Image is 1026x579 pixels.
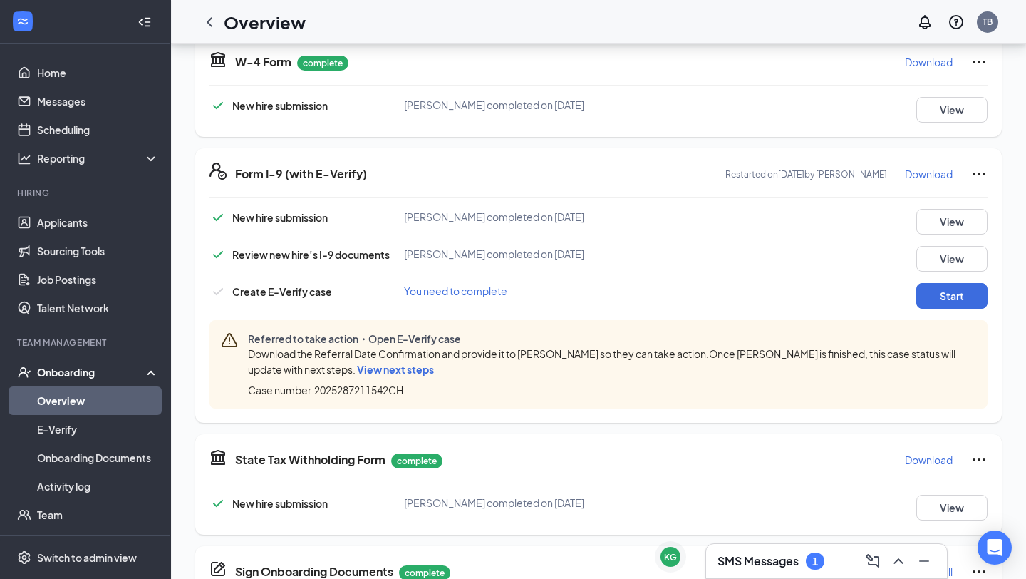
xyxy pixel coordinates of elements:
[248,383,403,397] span: Case number: 2025287211542CH
[887,550,910,573] button: ChevronUp
[37,365,147,379] div: Onboarding
[17,550,31,565] svg: Settings
[391,454,442,468] p: complete
[17,365,31,379] svg: UserCheck
[235,452,385,468] h5: State Tax Withholding Form
[248,332,976,346] span: Referred to take action・Open E-Verify case
[970,53,988,71] svg: Ellipses
[16,14,30,29] svg: WorkstreamLogo
[209,246,227,263] svg: Checkmark
[235,54,291,70] h5: W-4 Form
[209,449,227,466] svg: TaxGovernmentIcon
[913,550,936,573] button: Minimize
[37,116,159,144] a: Scheduling
[37,415,159,444] a: E-Verify
[17,337,156,349] div: Team Management
[209,283,227,300] svg: Checkmark
[916,209,988,235] button: View
[232,211,328,224] span: New hire submission
[224,10,306,34] h1: Overview
[232,99,328,112] span: New hire submission
[916,14,933,31] svg: Notifications
[725,168,887,180] p: Restarted on [DATE] by [PERSON_NAME]
[221,332,238,349] svg: Warning
[404,98,584,111] span: [PERSON_NAME] completed on [DATE]
[37,294,159,322] a: Talent Network
[404,496,584,509] span: [PERSON_NAME] completed on [DATE]
[916,495,988,521] button: View
[209,560,227,578] svg: CompanyDocumentIcon
[37,208,159,237] a: Applicants
[904,449,953,471] button: Download
[37,550,137,565] div: Switch to admin view
[17,187,156,199] div: Hiring
[297,56,348,71] p: complete
[37,237,159,265] a: Sourcing Tools
[916,246,988,272] button: View
[978,531,1012,565] div: Open Intercom Messenger
[890,553,907,570] svg: ChevronUp
[404,247,584,260] span: [PERSON_NAME] completed on [DATE]
[209,495,227,512] svg: Checkmark
[905,167,953,181] p: Download
[37,472,159,501] a: Activity log
[37,501,159,529] a: Team
[37,529,159,558] a: DocumentsCrown
[232,285,332,298] span: Create E-Verify case
[37,87,159,116] a: Messages
[404,210,584,223] span: [PERSON_NAME] completed on [DATE]
[717,553,799,569] h3: SMS Messages
[904,51,953,73] button: Download
[201,14,218,31] svg: ChevronLeft
[970,451,988,468] svg: Ellipses
[864,553,881,570] svg: ComposeMessage
[37,386,159,415] a: Overview
[916,553,933,570] svg: Minimize
[37,265,159,294] a: Job Postings
[948,14,965,31] svg: QuestionInfo
[209,51,227,68] svg: TaxGovernmentIcon
[17,151,31,165] svg: Analysis
[248,347,955,376] span: Download the Referral Date Confirmation and provide it to [PERSON_NAME] so they can take action.O...
[404,285,507,297] span: You need to complete
[861,550,884,573] button: ComposeMessage
[37,151,160,165] div: Reporting
[905,453,953,467] p: Download
[904,163,953,185] button: Download
[138,15,152,29] svg: Collapse
[905,55,953,69] p: Download
[664,551,677,563] div: KG
[970,165,988,183] svg: Ellipses
[209,97,227,114] svg: Checkmark
[37,58,159,87] a: Home
[983,16,993,28] div: TB
[209,209,227,226] svg: Checkmark
[37,444,159,472] a: Onboarding Documents
[916,283,988,309] button: Start
[232,497,328,510] span: New hire submission
[357,363,434,376] span: View next steps
[235,166,367,182] h5: Form I-9 (with E-Verify)
[209,163,227,180] svg: FormI9EVerifyIcon
[232,248,390,261] span: Review new hire’s I-9 documents
[916,97,988,123] button: View
[812,555,818,568] div: 1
